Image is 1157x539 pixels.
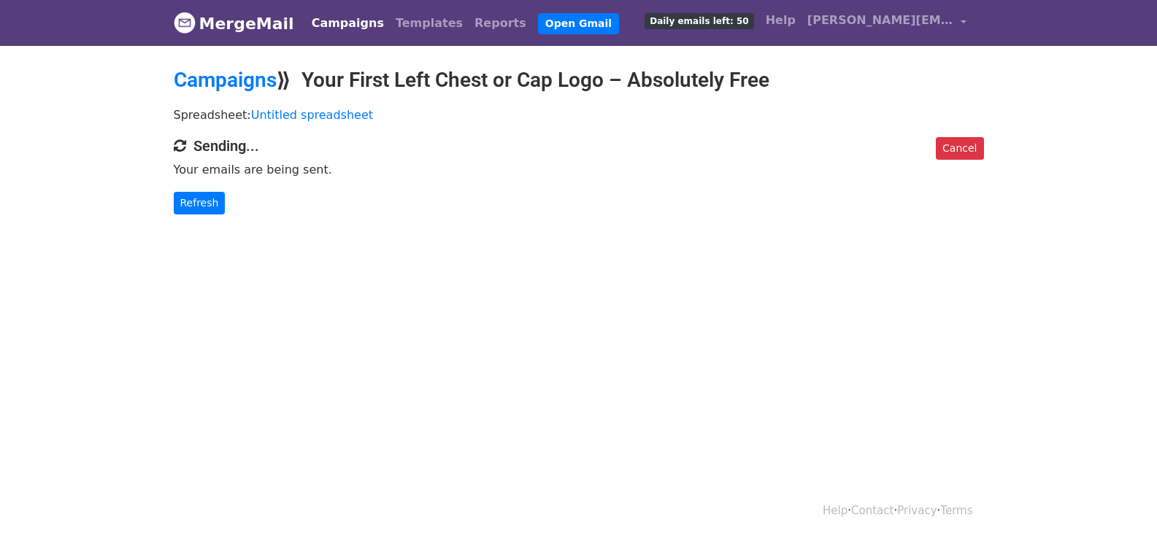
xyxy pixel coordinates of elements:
a: Terms [940,504,972,517]
a: [PERSON_NAME][EMAIL_ADDRESS][DOMAIN_NAME] [802,6,972,40]
a: Daily emails left: 50 [639,6,759,35]
a: Open Gmail [538,13,619,34]
a: Help [823,504,847,517]
img: MergeMail logo [174,12,196,34]
p: Your emails are being sent. [174,162,984,177]
a: Campaigns [306,9,390,38]
a: Campaigns [174,68,277,92]
a: Contact [851,504,893,517]
span: [PERSON_NAME][EMAIL_ADDRESS][DOMAIN_NAME] [807,12,953,29]
a: Untitled spreadsheet [251,108,373,122]
a: MergeMail [174,8,294,39]
span: Daily emails left: 50 [645,13,753,29]
a: Refresh [174,192,226,214]
h4: Sending... [174,137,984,155]
a: Reports [469,9,532,38]
h2: ⟫ Your First Left Chest or Cap Logo – Absolutely Free [174,68,984,93]
a: Help [760,6,802,35]
p: Spreadsheet: [174,107,984,123]
a: Privacy [897,504,937,517]
a: Templates [390,9,469,38]
a: Cancel [936,137,983,160]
